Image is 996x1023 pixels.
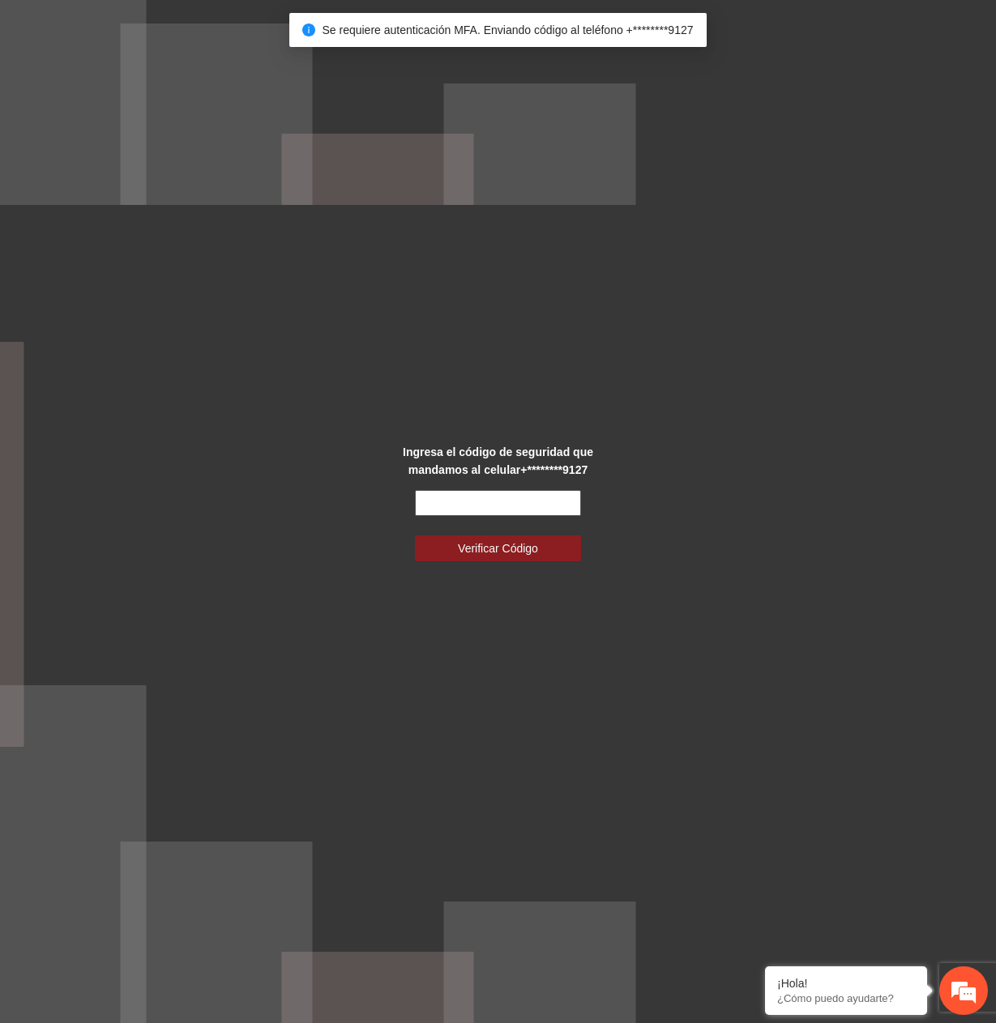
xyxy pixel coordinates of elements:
[777,977,915,990] div: ¡Hola!
[302,23,315,36] span: info-circle
[322,23,693,36] span: Se requiere autenticación MFA. Enviando código al teléfono +********9127
[403,445,593,476] strong: Ingresa el código de seguridad que mandamos al celular +********9127
[415,535,581,561] button: Verificar Código
[458,539,538,557] span: Verificar Código
[777,992,915,1004] p: ¿Cómo puedo ayudarte?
